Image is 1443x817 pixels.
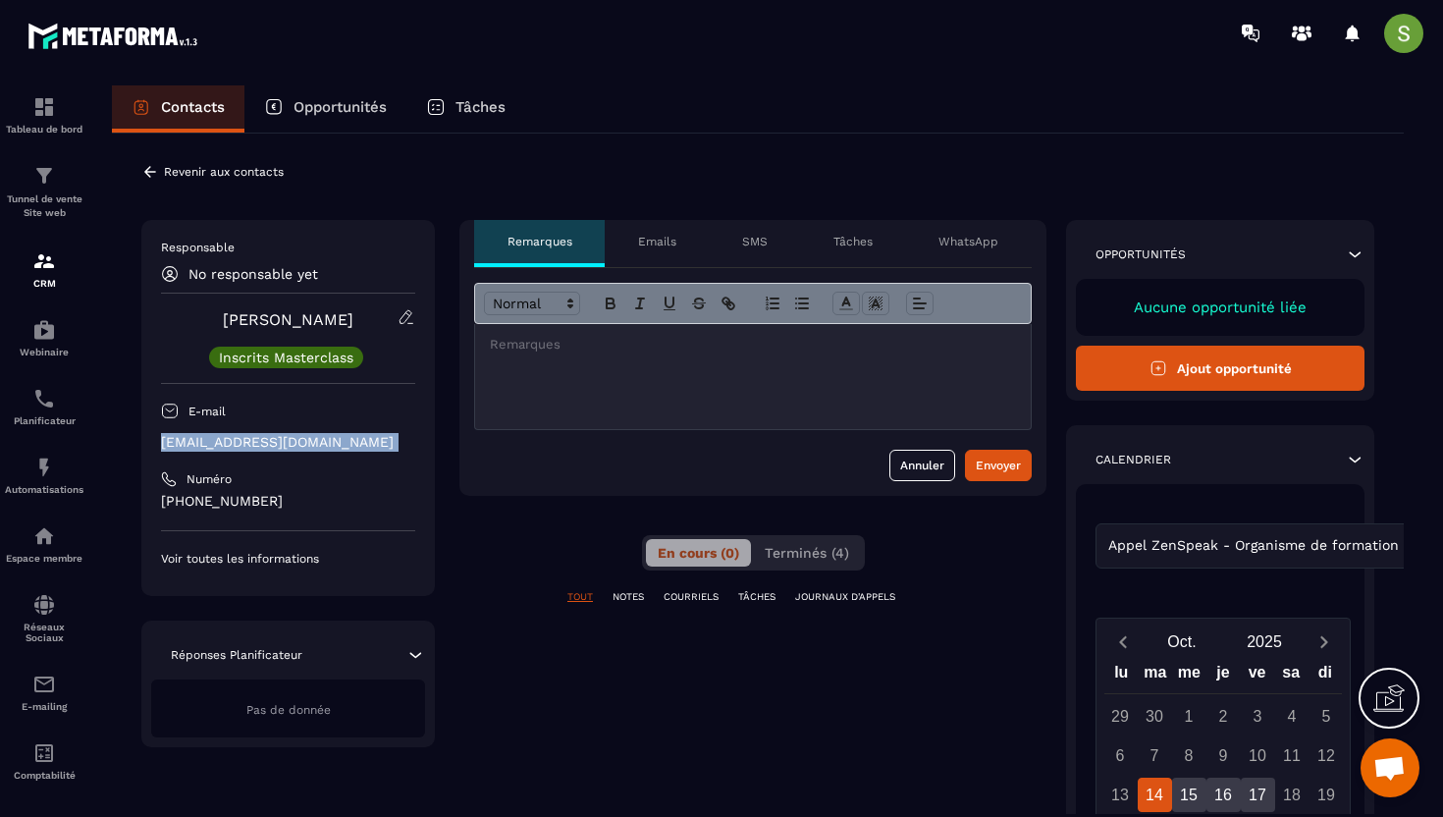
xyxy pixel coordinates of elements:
[112,85,244,133] a: Contacts
[1309,778,1344,812] div: 19
[938,234,998,249] p: WhatsApp
[1103,778,1138,812] div: 13
[1096,452,1171,467] p: Calendrier
[294,98,387,116] p: Opportunités
[5,347,83,357] p: Webinaire
[833,234,873,249] p: Tâches
[1275,699,1309,734] div: 4
[188,266,318,282] p: No responsable yet
[164,165,284,179] p: Revenir aux contacts
[5,278,83,289] p: CRM
[1206,659,1241,693] div: je
[188,404,226,419] p: E-mail
[32,524,56,548] img: automations
[1275,738,1309,773] div: 11
[742,234,768,249] p: SMS
[1172,738,1206,773] div: 8
[5,372,83,441] a: schedulerschedulerPlanificateur
[1241,738,1275,773] div: 10
[646,539,751,567] button: En cours (0)
[1103,699,1138,734] div: 29
[5,622,83,643] p: Réseaux Sociaux
[1361,738,1419,797] div: Ouvrir le chat
[1275,778,1309,812] div: 18
[161,433,415,452] p: [EMAIL_ADDRESS][DOMAIN_NAME]
[1206,738,1241,773] div: 9
[613,590,644,604] p: NOTES
[32,164,56,188] img: formation
[1241,699,1275,734] div: 3
[965,450,1032,481] button: Envoyer
[27,18,204,54] img: logo
[32,673,56,696] img: email
[1172,699,1206,734] div: 1
[5,727,83,795] a: accountantaccountantComptabilité
[5,124,83,135] p: Tableau de bord
[1096,246,1186,262] p: Opportunités
[1241,778,1275,812] div: 17
[765,545,849,561] span: Terminés (4)
[161,240,415,255] p: Responsable
[1103,738,1138,773] div: 6
[795,590,895,604] p: JOURNAUX D'APPELS
[1206,778,1241,812] div: 16
[5,658,83,727] a: emailemailE-mailing
[664,590,719,604] p: COURRIELS
[246,703,331,717] span: Pas de donnée
[5,770,83,781] p: Comptabilité
[5,149,83,235] a: formationformationTunnel de vente Site web
[1306,628,1342,655] button: Next month
[5,510,83,578] a: automationsautomationsEspace membre
[1274,659,1309,693] div: sa
[1104,659,1139,693] div: lu
[1096,299,1345,316] p: Aucune opportunité liée
[1308,659,1342,693] div: di
[1172,659,1206,693] div: me
[161,551,415,567] p: Voir toutes les informations
[32,593,56,617] img: social-network
[1139,659,1173,693] div: ma
[5,441,83,510] a: automationsautomationsAutomatisations
[738,590,775,604] p: TÂCHES
[889,450,955,481] button: Annuler
[5,484,83,495] p: Automatisations
[32,387,56,410] img: scheduler
[1138,778,1172,812] div: 14
[32,249,56,273] img: formation
[1206,699,1241,734] div: 2
[1240,659,1274,693] div: ve
[5,192,83,220] p: Tunnel de vente Site web
[1223,625,1306,659] button: Open years overlay
[1138,699,1172,734] div: 30
[1104,628,1141,655] button: Previous month
[5,701,83,712] p: E-mailing
[1141,625,1223,659] button: Open months overlay
[508,234,572,249] p: Remarques
[5,235,83,303] a: formationformationCRM
[219,351,353,364] p: Inscrits Masterclass
[32,456,56,479] img: automations
[567,590,593,604] p: TOUT
[1309,738,1344,773] div: 12
[638,234,676,249] p: Emails
[187,471,232,487] p: Numéro
[32,318,56,342] img: automations
[1138,738,1172,773] div: 7
[658,545,739,561] span: En cours (0)
[5,578,83,658] a: social-networksocial-networkRéseaux Sociaux
[1103,535,1403,557] span: Appel ZenSpeak - Organisme de formation
[1403,535,1417,557] input: Search for option
[161,492,415,511] p: [PHONE_NUMBER]
[5,303,83,372] a: automationsautomationsWebinaire
[161,98,225,116] p: Contacts
[976,456,1021,475] div: Envoyer
[171,647,302,663] p: Réponses Planificateur
[455,98,506,116] p: Tâches
[223,310,353,329] a: [PERSON_NAME]
[32,741,56,765] img: accountant
[406,85,525,133] a: Tâches
[5,81,83,149] a: formationformationTableau de bord
[244,85,406,133] a: Opportunités
[5,553,83,564] p: Espace membre
[5,415,83,426] p: Planificateur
